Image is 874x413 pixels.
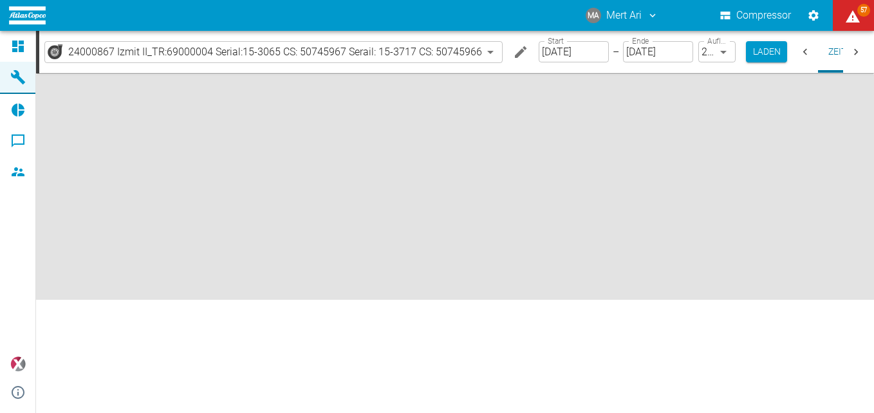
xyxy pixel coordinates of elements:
button: mert.ari@atlascopco.com [584,4,660,27]
input: DD.MM.YYYY [539,41,609,62]
button: Compressor [718,4,794,27]
button: Machine bearbeiten [508,39,534,65]
label: Auflösung [707,35,729,46]
button: Einstellungen [802,4,825,27]
div: 2 Minuten [698,41,736,62]
span: 24000867 Izmit II_TR:69000004 Serial:15-3065 CS: 50745967 Serail: 15-3717 CS: 50745966 [68,44,482,59]
input: DD.MM.YYYY [623,41,693,62]
div: MA [586,8,601,23]
label: Ende [632,35,649,46]
img: Xplore Logo [10,356,26,372]
span: 57 [857,4,870,17]
button: Laden [746,41,787,62]
label: Start [548,35,564,46]
img: logo [9,6,46,24]
p: – [613,44,619,59]
a: 24000867 Izmit II_TR:69000004 Serial:15-3065 CS: 50745967 Serail: 15-3717 CS: 50745966 [48,44,482,60]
